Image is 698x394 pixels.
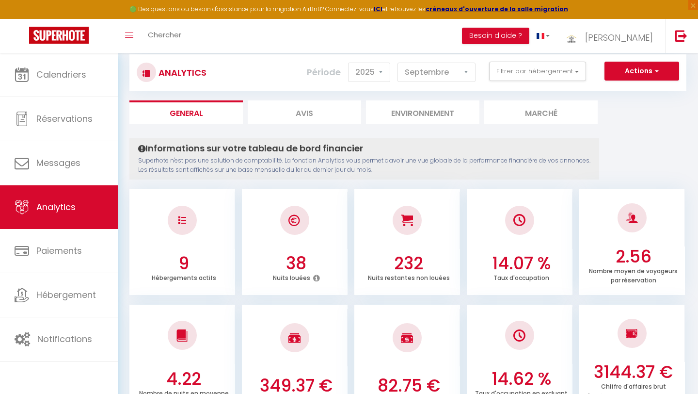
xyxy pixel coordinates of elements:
[178,216,186,224] img: NO IMAGE
[484,100,598,124] li: Marché
[489,62,586,81] button: Filtrer par hébergement
[273,272,310,282] p: Nuits louées
[513,329,525,342] img: NO IMAGE
[557,19,665,53] a: ... [PERSON_NAME]
[135,253,233,274] h3: 9
[36,113,93,125] span: Réservations
[368,272,450,282] p: Nuits restantes non louées
[248,100,361,124] li: Avis
[129,100,243,124] li: General
[585,246,682,267] h3: 2.56
[29,27,89,44] img: Super Booking
[472,253,570,274] h3: 14.07 %
[36,68,86,81] span: Calendriers
[138,143,590,154] h4: Informations sur votre tableau de bord financier
[8,4,37,33] button: Ouvrir le widget de chat LiveChat
[472,369,570,389] h3: 14.62 %
[36,201,76,213] span: Analytics
[148,30,181,40] span: Chercher
[37,333,92,345] span: Notifications
[626,328,638,339] img: NO IMAGE
[247,253,345,274] h3: 38
[360,253,458,274] h3: 232
[426,5,568,13] a: créneaux d'ouverture de la salle migration
[36,157,80,169] span: Messages
[36,289,96,301] span: Hébergement
[675,30,687,42] img: logout
[585,32,653,44] span: [PERSON_NAME]
[604,62,679,81] button: Actions
[585,362,682,382] h3: 3144.37 €
[138,156,590,175] p: Superhote n'est pas une solution de comptabilité. La fonction Analytics vous permet d'avoir une v...
[152,272,216,282] p: Hébergements actifs
[374,5,382,13] a: ICI
[564,28,579,48] img: ...
[36,245,82,257] span: Paiements
[366,100,479,124] li: Environnement
[493,272,549,282] p: Taux d'occupation
[589,265,678,284] p: Nombre moyen de voyageurs par réservation
[135,369,233,389] h3: 4.22
[141,19,189,53] a: Chercher
[307,62,341,83] label: Période
[156,62,206,83] h3: Analytics
[462,28,529,44] button: Besoin d'aide ?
